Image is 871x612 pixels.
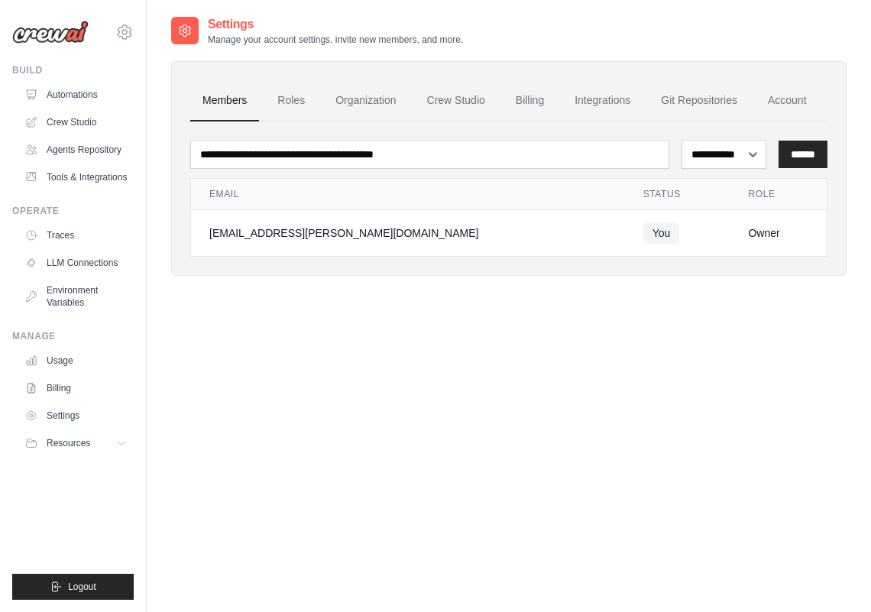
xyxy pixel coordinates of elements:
a: Tools & Integrations [18,165,134,189]
span: You [643,222,680,244]
div: [EMAIL_ADDRESS][PERSON_NAME][DOMAIN_NAME] [209,225,607,241]
a: Usage [18,348,134,373]
button: Resources [18,431,134,455]
div: Manage [12,330,134,342]
p: Manage your account settings, invite new members, and more. [208,34,463,46]
span: Resources [47,437,90,449]
span: Logout [68,581,96,593]
a: Account [756,80,819,121]
a: Crew Studio [18,110,134,134]
a: Billing [18,376,134,400]
h2: Settings [208,15,463,34]
a: Organization [323,80,408,121]
a: Crew Studio [415,80,497,121]
a: Settings [18,403,134,428]
a: Agents Repository [18,138,134,162]
a: Integrations [562,80,643,121]
th: Email [191,179,625,210]
a: Roles [265,80,317,121]
div: Build [12,64,134,76]
a: Members [190,80,259,121]
img: Logo [12,21,89,44]
a: Traces [18,223,134,248]
th: Status [625,179,730,210]
button: Logout [12,574,134,600]
div: Operate [12,205,134,217]
div: Owner [748,225,808,241]
a: Billing [503,80,556,121]
a: Environment Variables [18,278,134,315]
a: LLM Connections [18,251,134,275]
a: Git Repositories [649,80,750,121]
th: Role [730,179,827,210]
a: Automations [18,83,134,107]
